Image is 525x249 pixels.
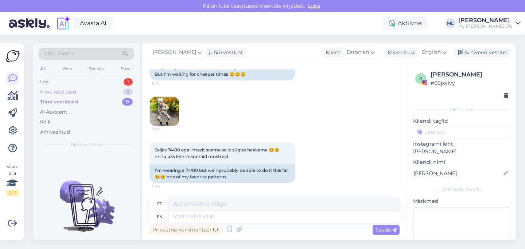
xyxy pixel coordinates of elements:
[124,78,133,86] div: 1
[6,49,20,63] img: Askly Logo
[153,48,196,56] span: [PERSON_NAME]
[122,98,133,106] div: 0
[445,18,455,28] div: ML
[45,50,74,58] span: Otsi kliente
[123,88,133,96] div: 3
[49,240,124,247] p: Uued vestlused tulevad siia.
[458,17,513,23] div: [PERSON_NAME]
[155,147,281,159] span: Seljas 74/80 aga ilmselt saame selle sügise hakkama 😃😃 minu üks lemmikumaid mustreid
[152,81,179,86] span: 11:41
[206,49,243,56] div: juhib vestlust
[152,183,179,189] span: 11:49
[6,163,19,196] div: Vaata siia
[413,148,510,155] p: [PERSON_NAME]
[413,169,502,177] input: Lisa nimi
[422,48,441,56] span: English
[347,48,369,56] span: Estonian
[383,17,428,30] div: Aktiivne
[376,226,397,233] span: Saada
[40,98,78,106] div: Tiimi vestlused
[61,64,74,74] div: Web
[119,64,134,74] div: Email
[40,129,70,136] div: Arhiveeritud
[55,16,71,31] img: explore-ai
[150,97,179,126] img: Attachment
[419,76,422,81] span: 0
[458,17,521,29] a: [PERSON_NAME]My [PERSON_NAME] OÜ
[33,167,140,233] img: No chats
[413,186,510,193] div: [PERSON_NAME]
[6,190,19,196] div: 2 / 3
[413,140,510,148] p: Instagrami leht
[74,17,113,29] a: Avasta AI
[385,49,416,56] div: Klienditugi
[413,106,510,113] div: Kliendi info
[413,197,510,205] p: Märkmed
[306,3,322,9] span: Luba
[413,117,510,125] p: Kliendi tag'id
[149,164,295,183] div: I'm wearing a 74/80 but we'll probably be able to do it this fall 😃😃 one of my favorite patterns
[40,118,51,126] div: Kõik
[323,49,341,56] div: Klient
[152,126,179,132] span: 11:48
[40,108,67,116] div: AI Assistent
[70,141,103,148] span: Tiimi vestlused
[454,48,510,58] div: Arhiveeri vestlus
[157,210,163,223] div: en
[431,70,508,79] div: [PERSON_NAME]
[40,88,76,96] div: Minu vestlused
[431,79,508,87] div: # 09jxvivy
[413,126,510,137] input: Lisa tag
[458,23,513,29] div: My [PERSON_NAME] OÜ
[149,225,221,235] div: Privaatne kommentaar
[39,64,47,74] div: All
[157,198,162,210] div: et
[87,64,105,74] div: Socials
[40,78,49,86] div: Uus
[413,158,510,166] p: Kliendi nimi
